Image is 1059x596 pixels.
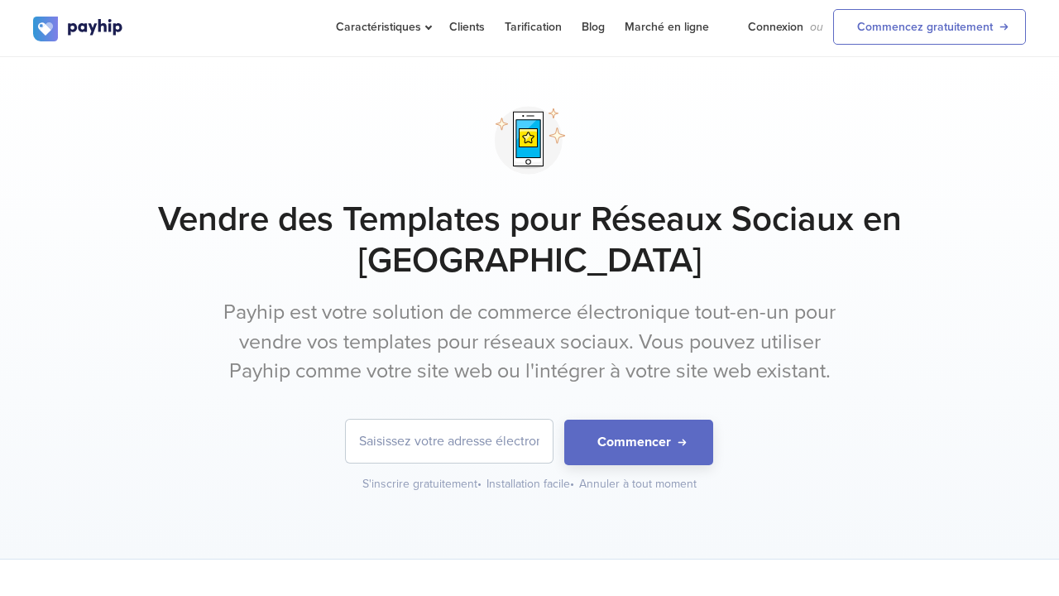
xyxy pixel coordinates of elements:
[570,477,574,491] span: •
[564,420,713,465] button: Commencer
[33,17,124,41] img: logo.svg
[33,199,1026,281] h1: Vendre des Templates pour Réseaux Sociaux en [GEOGRAPHIC_DATA]
[362,476,483,493] div: S'inscrire gratuitement
[477,477,482,491] span: •
[336,20,429,34] span: Caractéristiques
[219,298,840,387] p: Payhip est votre solution de commerce électronique tout-en-un pour vendre vos templates pour rése...
[488,99,572,182] img: svg+xml;utf8,%3Csvg%20viewBox%3D%220%200%20100%20100%22%20xmlns%3D%22http%3A%2F%2Fwww.w3.org%2F20...
[346,420,553,463] input: Saisissez votre adresse électronique
[579,476,697,493] div: Annuler à tout moment
[486,476,576,493] div: Installation facile
[833,9,1026,45] a: Commencez gratuitement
